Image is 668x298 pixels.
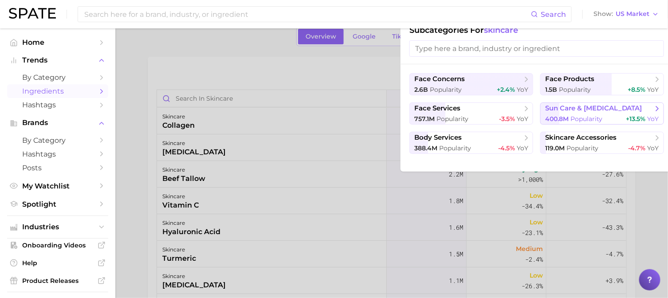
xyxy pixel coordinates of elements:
[545,133,617,142] span: skincare accessories
[414,144,437,152] span: 388.4m
[541,10,566,19] span: Search
[22,56,93,64] span: Trends
[540,102,664,125] button: sun care & [MEDICAL_DATA]400.8m Popularity+13.5% YoY
[436,115,468,123] span: Popularity
[22,73,93,82] span: by Category
[22,38,93,47] span: Home
[7,98,108,112] a: Hashtags
[628,86,646,94] span: +8.5%
[414,133,462,142] span: body services
[7,116,108,129] button: Brands
[7,197,108,211] a: Spotlight
[499,115,515,123] span: -3.5%
[7,256,108,270] a: Help
[414,104,460,113] span: face services
[414,115,435,123] span: 757.1m
[7,35,108,49] a: Home
[566,144,598,152] span: Popularity
[517,86,528,94] span: YoY
[559,86,591,94] span: Popularity
[83,7,531,22] input: Search here for a brand, industry, or ingredient
[7,161,108,175] a: Posts
[22,119,93,127] span: Brands
[414,86,428,94] span: 2.6b
[648,115,659,123] span: YoY
[7,54,108,67] button: Trends
[22,136,93,145] span: by Category
[9,8,56,19] img: SPATE
[540,132,664,154] button: skincare accessories119.0m Popularity-4.7% YoY
[22,87,93,95] span: Ingredients
[593,12,613,16] span: Show
[409,25,664,35] h1: Subcategories for
[626,115,646,123] span: +13.5%
[22,277,93,285] span: Product Releases
[540,73,664,95] button: face products1.5b Popularity+8.5% YoY
[648,144,659,152] span: YoY
[22,241,93,249] span: Onboarding Videos
[498,144,515,152] span: -4.5%
[545,86,557,94] span: 1.5b
[591,8,661,20] button: ShowUS Market
[7,133,108,147] a: by Category
[22,259,93,267] span: Help
[22,182,93,190] span: My Watchlist
[545,104,642,113] span: sun care & [MEDICAL_DATA]
[7,239,108,252] a: Onboarding Videos
[22,200,93,208] span: Spotlight
[517,144,528,152] span: YoY
[22,150,93,158] span: Hashtags
[616,12,649,16] span: US Market
[430,86,462,94] span: Popularity
[409,102,533,125] button: face services757.1m Popularity-3.5% YoY
[629,144,646,152] span: -4.7%
[7,147,108,161] a: Hashtags
[7,84,108,98] a: Ingredients
[22,164,93,172] span: Posts
[497,86,515,94] span: +2.4%
[570,115,602,123] span: Popularity
[7,220,108,234] button: Industries
[7,274,108,287] a: Product Releases
[7,71,108,84] a: by Category
[414,75,465,83] span: face concerns
[439,144,471,152] span: Popularity
[409,132,533,154] button: body services388.4m Popularity-4.5% YoY
[22,101,93,109] span: Hashtags
[409,73,533,95] button: face concerns2.6b Popularity+2.4% YoY
[648,86,659,94] span: YoY
[545,75,594,83] span: face products
[484,25,518,35] span: skincare
[545,144,565,152] span: 119.0m
[7,179,108,193] a: My Watchlist
[545,115,569,123] span: 400.8m
[517,115,528,123] span: YoY
[22,223,93,231] span: Industries
[409,40,664,57] input: Type here a brand, industry or ingredient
